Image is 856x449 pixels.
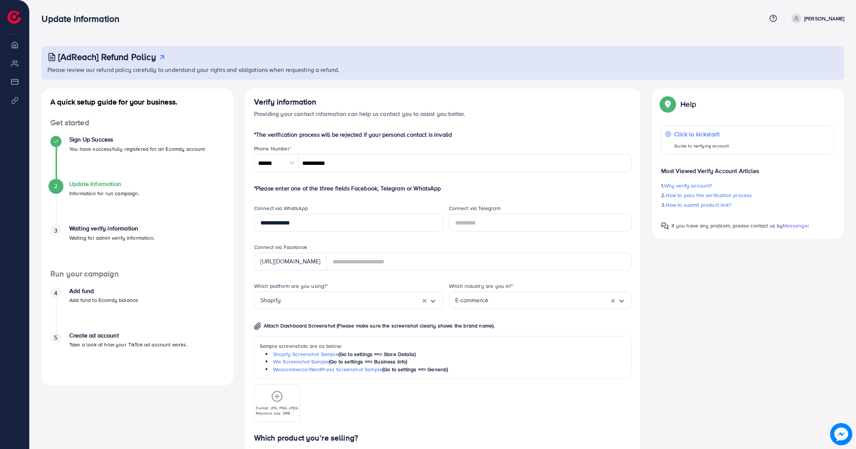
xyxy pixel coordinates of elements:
h3: Update Information [41,13,125,24]
p: 1. [661,181,834,190]
span: Shopify [260,295,281,306]
p: [PERSON_NAME] [804,14,844,23]
a: Woocommerce/WordPress Screenshot Sample [273,366,382,373]
span: (Go to settings ==> Store Details) [339,350,416,358]
label: Which industry are you in? [449,282,514,290]
label: Which platform are you using? [254,282,329,290]
span: If you have any problem, please contact us by [672,222,783,229]
div: Search for option [254,292,443,309]
img: Popup guide [661,222,669,230]
a: Wix Screenshot Sample [273,358,329,365]
span: 3 [54,226,57,235]
input: Search for option [488,295,611,306]
img: img [254,322,261,330]
input: Search for option [281,295,423,306]
label: Connect via Telegram [449,204,500,212]
p: Sample screenshots are as below: [260,342,626,350]
button: Clear Selected [611,296,615,305]
a: [PERSON_NAME] [789,14,844,23]
li: Add fund [41,287,233,332]
span: 5 [54,333,57,342]
h4: Run your campaign [41,269,233,279]
p: Format: JPG, PNG, JPEG [256,405,298,410]
p: Maximum size: 5MB [256,410,298,416]
img: image [831,424,852,445]
p: Information for run campaign. [69,189,139,198]
h4: Update Information [69,180,139,187]
p: Take a look at how your TikTok ad account works. [69,340,187,349]
p: Waiting for admin verify information. [69,233,154,242]
div: [URL][DOMAIN_NAME] [254,253,327,270]
div: Search for option [449,292,632,309]
span: E-commerce [455,295,489,306]
h4: Get started [41,118,233,127]
li: Update Information [41,180,233,225]
img: logo [7,10,21,24]
span: Why verify account? [664,182,712,189]
p: Help [680,100,696,109]
p: Guide to verifying account [674,142,729,150]
h4: Verify information [254,97,632,107]
p: *Please enter one of the three fields Facebook, Telegram or WhatsApp [254,184,632,193]
p: *The verification process will be rejected if your personal contact is invalid [254,130,632,139]
h3: [AdReach] Refund Policy [58,51,156,62]
h4: A quick setup guide for your business. [41,97,233,106]
span: (Go to settings ==> General) [382,366,448,373]
label: Connect via WhatsApp [254,204,308,212]
span: 4 [54,289,57,297]
a: Shopify Screenshot Sample [273,350,339,358]
h4: Waiting verify information [69,225,154,232]
p: Providing your contact information can help us contact you to assist you better. [254,109,632,118]
h4: Create ad account [69,332,187,339]
span: Attach Dashboard Screenshot (Please make sure the screenshot clearly shows the brand name). [264,322,495,329]
p: Click to kickstart! [674,130,729,139]
p: You have successfully registered for an Ecomdy account [69,144,205,153]
p: Add fund to Ecomdy balance [69,296,138,305]
label: Connect via Facebook [254,243,307,251]
p: 2. [661,191,834,200]
h4: Sign Up Success [69,136,205,143]
span: How to submit product link? [666,201,731,209]
h4: Which product you’re selling? [254,433,632,443]
p: 3. [661,200,834,209]
li: Create ad account [41,332,233,376]
li: Sign Up Success [41,136,233,180]
button: Clear Selected [423,296,426,305]
label: Phone Number [254,145,292,152]
span: (Go to settings ==> Business Info) [329,358,407,365]
p: Most Viewed Verify Account Articles [661,160,834,175]
span: Messenger [783,222,809,229]
span: 2 [54,182,57,190]
p: Please review our refund policy carefully to understand your rights and obligations when requesti... [47,65,840,74]
span: How to pass the verification process [666,192,752,199]
li: Waiting verify information [41,225,233,269]
img: Popup guide [661,97,675,111]
h4: Add fund [69,287,138,295]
